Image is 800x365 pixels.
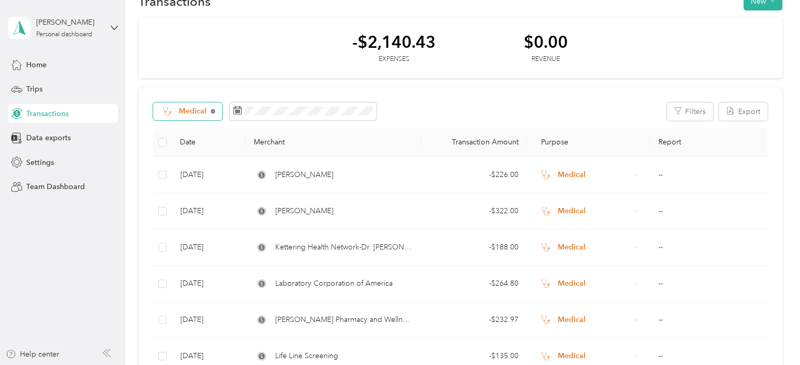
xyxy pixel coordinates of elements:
[650,266,767,302] td: --
[650,128,767,157] th: Report
[26,132,71,143] span: Data exports
[36,32,92,38] div: Personal dashboard
[26,181,85,192] span: Team Dashboard
[171,193,245,230] td: [DATE]
[171,266,245,302] td: [DATE]
[650,157,767,193] td: --
[430,242,518,253] div: - $188.00
[430,278,518,289] div: - $264.80
[741,306,800,365] iframe: Everlance-gr Chat Button Frame
[650,193,767,230] td: --
[558,205,630,217] span: Medical
[275,169,333,181] span: [PERSON_NAME]
[275,242,413,253] span: Kettering Health Network-Dr. [PERSON_NAME]
[421,128,527,157] th: Transaction Amount
[524,55,568,64] div: Revenue
[275,205,333,217] span: [PERSON_NAME]
[26,157,54,168] span: Settings
[430,205,518,217] div: - $322.00
[719,102,767,121] button: Export
[245,128,421,157] th: Merchant
[524,33,568,51] div: $0.00
[171,128,245,157] th: Date
[558,314,630,326] span: Medical
[26,59,47,70] span: Home
[558,350,630,362] span: Medical
[667,102,713,121] button: Filters
[275,350,338,362] span: Life Line Screening
[430,169,518,181] div: - $226.00
[6,349,59,360] button: Help center
[352,55,436,64] div: Expenses
[650,302,767,338] td: --
[558,169,630,181] span: Medical
[171,230,245,266] td: [DATE]
[26,108,69,119] span: Transactions
[535,138,568,147] span: Purpose
[275,278,393,289] span: Laboratory Corporation of America
[26,84,42,95] span: Trips
[171,157,245,193] td: [DATE]
[36,17,102,28] div: [PERSON_NAME]
[430,314,518,326] div: - $232.97
[179,108,207,115] span: Medical
[558,242,630,253] span: Medical
[430,350,518,362] div: - $135.00
[275,314,413,326] span: [PERSON_NAME] Pharmacy and Wellness
[352,33,436,51] div: -$2,140.43
[650,230,767,266] td: --
[558,278,630,289] span: Medical
[171,302,245,338] td: [DATE]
